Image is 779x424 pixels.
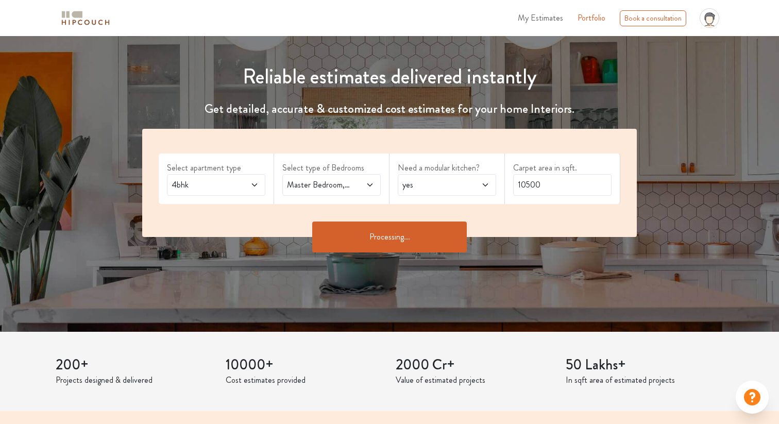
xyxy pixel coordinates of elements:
[56,374,213,386] p: Projects designed & delivered
[60,7,111,30] span: logo-horizontal.svg
[566,357,723,374] h3: 50 Lakhs+
[518,12,563,24] span: My Estimates
[396,357,553,374] h3: 2000 Cr+
[170,179,236,191] span: 4bhk
[620,10,686,26] div: Book a consultation
[136,64,643,89] h1: Reliable estimates delivered instantly
[167,162,265,174] label: Select apartment type
[513,162,612,174] label: Carpet area in sqft.
[226,374,383,386] p: Cost estimates provided
[566,374,723,386] p: In sqft area of estimated projects
[285,179,352,191] span: Master Bedroom,Home Office Study,Kids Room 2,Guest
[396,374,553,386] p: Value of estimated projects
[136,101,643,116] h4: Get detailed, accurate & customized cost estimates for your home Interiors.
[312,222,467,252] button: Processing...
[578,12,605,24] a: Portfolio
[400,179,467,191] span: yes
[398,162,496,174] label: Need a modular kitchen?
[282,162,381,174] label: Select type of Bedrooms
[513,174,612,196] input: Enter area sqft
[56,357,213,374] h3: 200+
[226,357,383,374] h3: 10000+
[60,9,111,27] img: logo-horizontal.svg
